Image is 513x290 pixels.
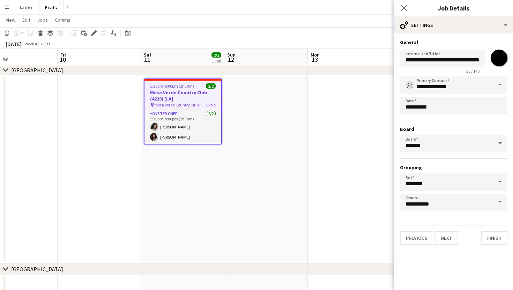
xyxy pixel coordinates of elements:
[6,40,22,47] div: [DATE]
[59,55,66,64] span: 10
[52,15,73,24] a: Comms
[35,15,51,24] a: Jobs
[206,83,216,89] span: 2/2
[461,68,485,74] span: 35 / 140
[400,164,507,171] h3: Grouping
[394,3,513,13] h3: Job Details
[22,17,30,23] span: Edit
[143,55,151,64] span: 11
[11,266,63,273] div: [GEOGRAPHIC_DATA]
[400,39,507,45] h3: General
[394,17,513,34] div: Settings
[3,15,18,24] a: View
[37,17,48,23] span: Jobs
[14,0,39,14] button: Eastern
[55,17,70,23] span: Comms
[60,52,66,58] span: Fri
[144,110,221,144] app-card-role: Oyster Chef2/25:30pm-8:00pm (2h30m)[PERSON_NAME][PERSON_NAME]
[212,58,221,64] div: 1 Job
[150,83,194,89] span: 5:30pm-8:00pm (2h30m)
[144,52,151,58] span: Sat
[39,0,64,14] button: Pacific
[20,15,33,24] a: Edit
[435,231,458,245] button: Next
[393,55,402,64] span: 14
[226,55,236,64] span: 12
[6,17,15,23] span: View
[400,231,433,245] button: Previous
[206,102,216,107] span: 1 Role
[11,67,63,74] div: [GEOGRAPHIC_DATA]
[400,126,507,132] h3: Board
[23,41,40,46] span: Week 41
[144,89,221,102] h3: Mesa Verde Country Club (4220) [LA]
[43,41,51,46] div: PDT
[211,52,221,58] span: 2/2
[155,102,206,107] span: Mesa Verde Country Club ([GEOGRAPHIC_DATA], [GEOGRAPHIC_DATA])
[144,79,222,144] app-job-card: 5:30pm-8:00pm (2h30m)2/2Mesa Verde Country Club (4220) [LA] Mesa Verde Country Club ([GEOGRAPHIC_...
[227,52,236,58] span: Sun
[310,55,320,64] span: 13
[311,52,320,58] span: Mon
[481,231,507,245] button: Finish
[394,52,402,58] span: Tue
